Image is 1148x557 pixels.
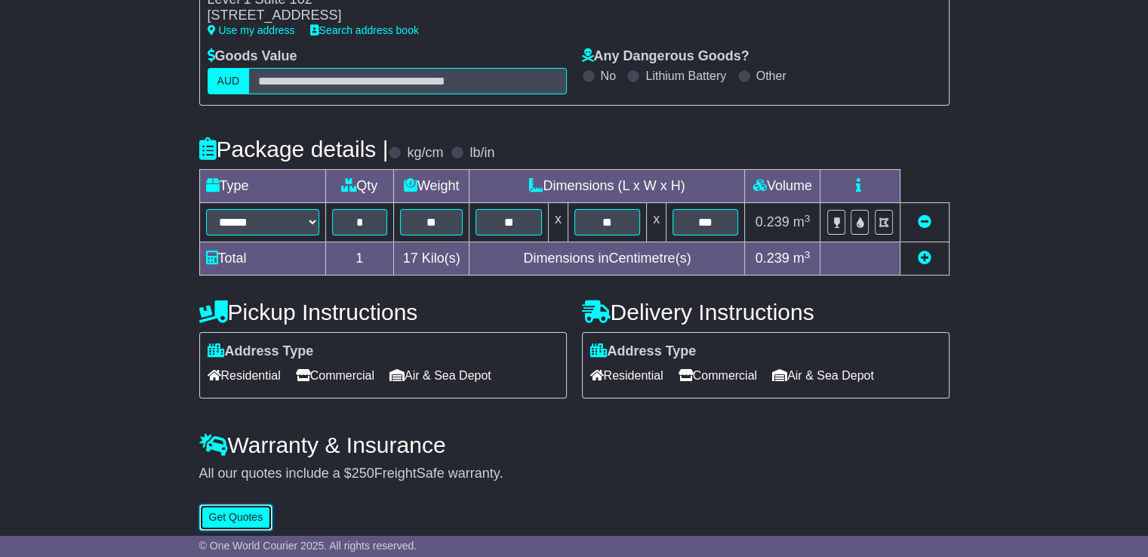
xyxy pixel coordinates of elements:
span: 17 [403,251,418,266]
h4: Pickup Instructions [199,300,567,325]
td: 1 [325,242,393,275]
span: Air & Sea Depot [389,364,491,387]
label: lb/in [469,145,494,162]
sup: 3 [805,249,811,260]
td: Weight [393,170,469,203]
button: Get Quotes [199,504,273,531]
a: Use my address [208,24,295,36]
td: x [548,203,568,242]
a: Add new item [918,251,931,266]
span: m [793,214,811,229]
span: Residential [208,364,281,387]
a: Search address book [310,24,419,36]
td: Kilo(s) [393,242,469,275]
div: [STREET_ADDRESS] [208,8,539,24]
span: m [793,251,811,266]
td: Volume [745,170,820,203]
label: Lithium Battery [645,69,726,83]
span: Air & Sea Depot [772,364,874,387]
span: 250 [352,466,374,481]
label: kg/cm [407,145,443,162]
a: Remove this item [918,214,931,229]
td: Dimensions (L x W x H) [469,170,745,203]
h4: Warranty & Insurance [199,432,949,457]
label: Other [756,69,786,83]
span: 0.239 [756,214,789,229]
span: Commercial [679,364,757,387]
td: Total [199,242,325,275]
td: Qty [325,170,393,203]
span: Commercial [296,364,374,387]
label: Goods Value [208,48,297,65]
td: Dimensions in Centimetre(s) [469,242,745,275]
label: Address Type [590,343,697,360]
span: 0.239 [756,251,789,266]
td: x [647,203,666,242]
h4: Package details | [199,137,389,162]
sup: 3 [805,213,811,224]
td: Type [199,170,325,203]
span: Residential [590,364,663,387]
h4: Delivery Instructions [582,300,949,325]
div: All our quotes include a $ FreightSafe warranty. [199,466,949,482]
label: Any Dangerous Goods? [582,48,749,65]
span: © One World Courier 2025. All rights reserved. [199,540,417,552]
label: AUD [208,68,250,94]
label: Address Type [208,343,314,360]
label: No [601,69,616,83]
